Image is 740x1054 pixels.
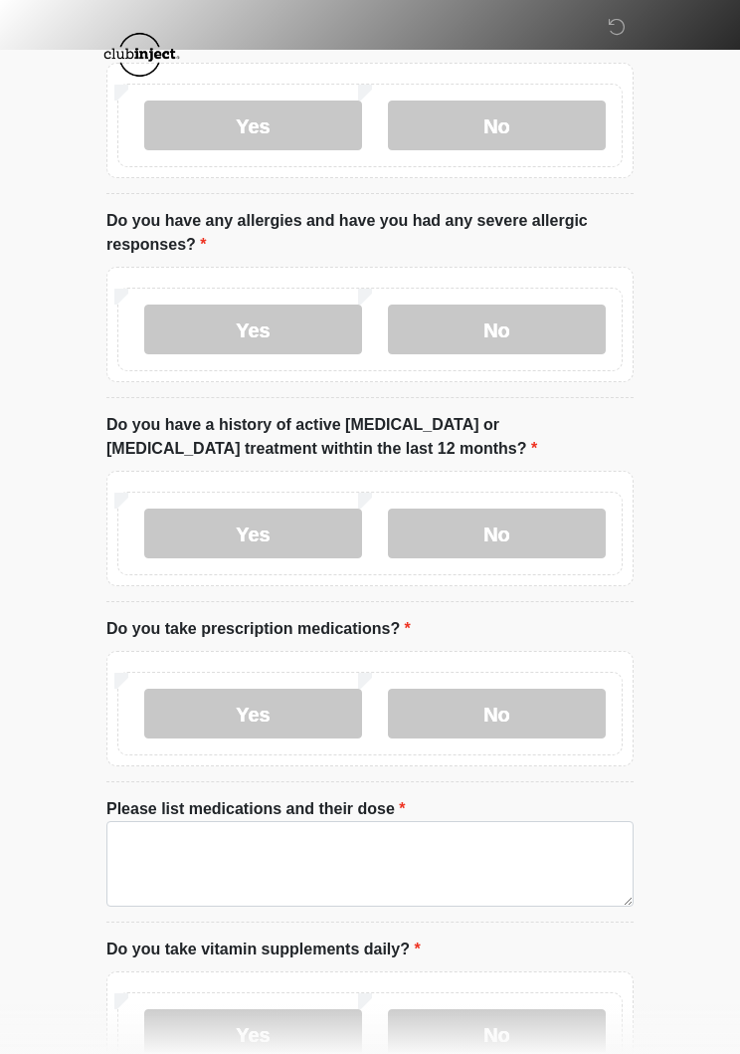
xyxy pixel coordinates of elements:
[144,101,362,150] label: Yes
[388,689,606,738] label: No
[144,305,362,354] label: Yes
[106,797,406,821] label: Please list medications and their dose
[144,509,362,558] label: Yes
[388,101,606,150] label: No
[388,509,606,558] label: No
[87,15,193,95] img: ClubInject - Southlake Logo
[106,617,411,641] label: Do you take prescription medications?
[106,413,634,461] label: Do you have a history of active [MEDICAL_DATA] or [MEDICAL_DATA] treatment withtin the last 12 mo...
[106,209,634,257] label: Do you have any allergies and have you had any severe allergic responses?
[144,689,362,738] label: Yes
[106,938,421,961] label: Do you take vitamin supplements daily?
[388,305,606,354] label: No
